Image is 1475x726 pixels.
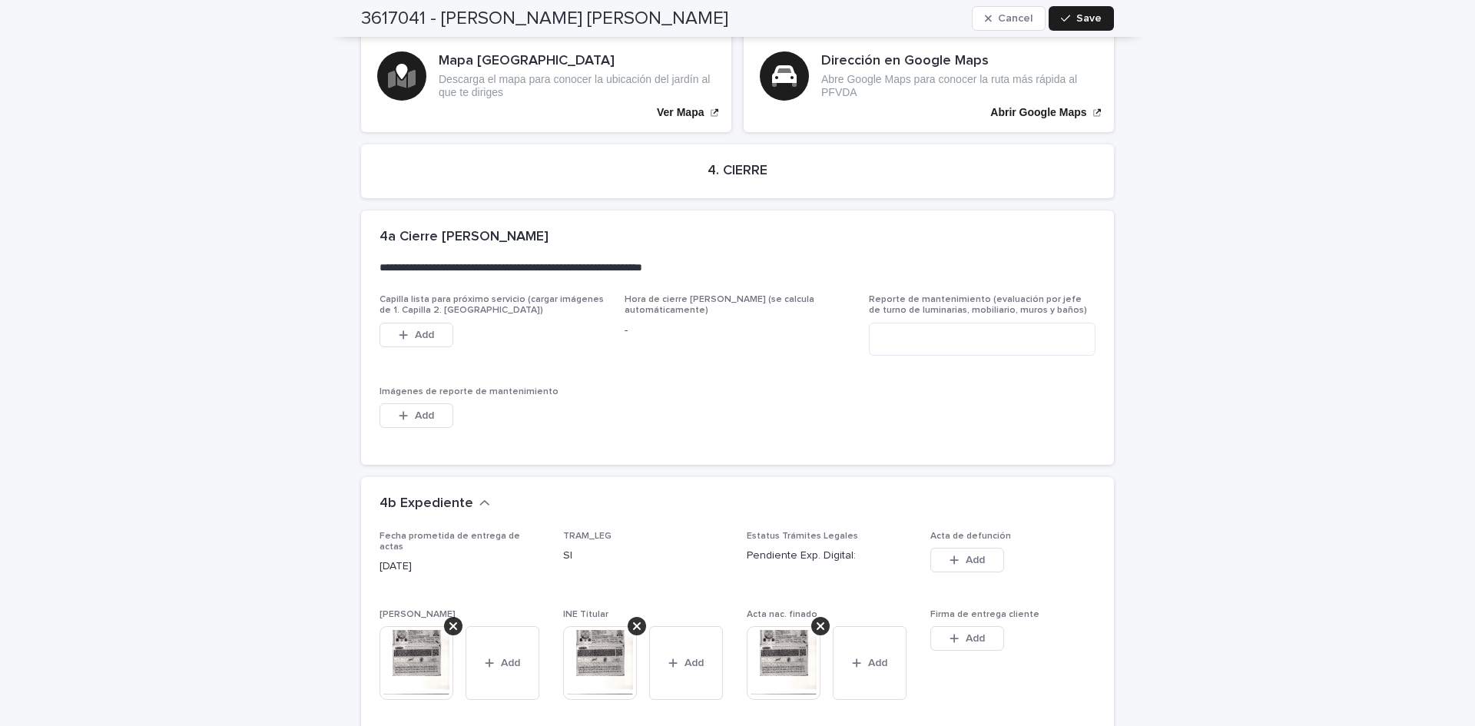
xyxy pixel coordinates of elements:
a: Abrir Google Maps [744,20,1114,132]
p: Abrir Google Maps [990,106,1086,119]
span: [PERSON_NAME] [380,610,456,619]
button: Add [380,323,453,347]
span: Save [1076,13,1102,24]
span: Capilla lista para próximo servicio (cargar imágenes de 1. Capilla 2. [GEOGRAPHIC_DATA]) [380,295,604,315]
span: Add [415,410,434,421]
button: Add [380,403,453,428]
span: Estatus Trámites Legales [747,532,858,541]
span: Fecha prometida de entrega de actas [380,532,520,552]
button: Add [649,626,723,700]
h2: 4b Expediente [380,496,473,512]
p: Descarga el mapa para conocer la ubicación del jardín al que te diriges [439,73,715,99]
p: Ver Mapa [657,106,704,119]
button: Add [930,626,1004,651]
button: Add [466,626,539,700]
button: Cancel [972,6,1046,31]
span: INE Titular [563,610,608,619]
h3: Mapa [GEOGRAPHIC_DATA] [439,53,715,70]
span: Add [966,633,985,644]
h2: 4. CIERRE [708,163,767,180]
button: Save [1049,6,1114,31]
span: Add [415,330,434,340]
p: Abre Google Maps para conocer la ruta más rápida al PFVDA [821,73,1098,99]
span: Imágenes de reporte de mantenimiento [380,387,559,396]
p: - [625,323,851,339]
h2: 4a Cierre [PERSON_NAME] [380,229,549,246]
span: Acta de defunción [930,532,1011,541]
span: Add [501,658,520,668]
span: Firma de entrega cliente [930,610,1039,619]
span: Add [966,555,985,565]
span: Hora de cierre [PERSON_NAME] (se calcula automáticamente) [625,295,814,315]
p: Pendiente Exp. Digital: [747,548,912,564]
button: Add [930,548,1004,572]
a: Ver Mapa [361,20,731,132]
button: 4b Expediente [380,496,490,512]
span: Reporte de mantenimiento (evaluación por jefe de turno de luminarias, mobiliario, muros y baños) [869,295,1087,315]
span: Cancel [998,13,1032,24]
button: Add [833,626,907,700]
span: Add [684,658,704,668]
p: SI [563,548,728,564]
span: TRAM_LEG [563,532,612,541]
h2: 3617041 - [PERSON_NAME] [PERSON_NAME] [361,8,728,30]
p: [DATE] [380,559,545,575]
span: Add [868,658,887,668]
span: Acta nac. finado [747,610,817,619]
h3: Dirección en Google Maps [821,53,1098,70]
